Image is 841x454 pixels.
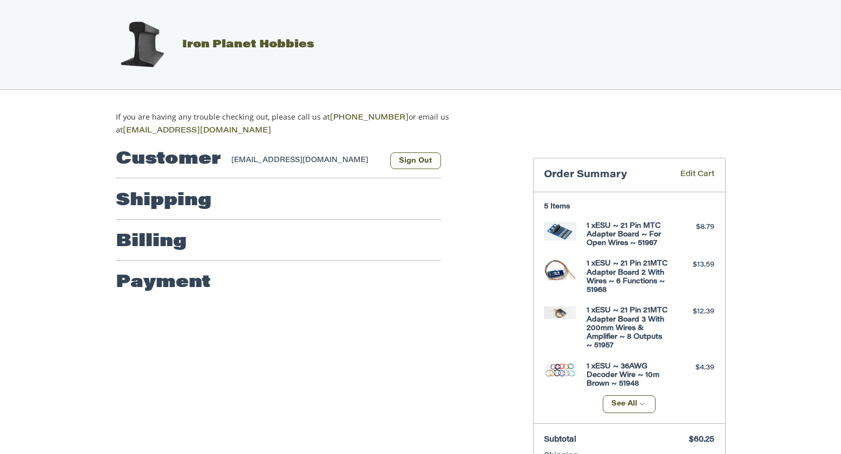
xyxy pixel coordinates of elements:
h2: Payment [116,272,211,294]
h2: Billing [116,231,187,253]
span: Iron Planet Hobbies [182,39,314,50]
button: Sign Out [390,152,441,169]
div: [EMAIL_ADDRESS][DOMAIN_NAME] [231,155,380,169]
div: $4.39 [672,362,714,373]
a: [PHONE_NUMBER] [330,114,409,122]
a: Iron Planet Hobbies [104,39,314,50]
div: $8.79 [672,222,714,233]
p: If you are having any trouble checking out, please call us at or email us at [116,111,483,137]
button: See All [603,395,656,413]
a: [EMAIL_ADDRESS][DOMAIN_NAME] [123,127,271,135]
h4: 1 x ESU ~ 21 Pin 21MTC Adapter Board 3 With 200mm Wires & Amplifier ~ 8 Outputs ~ 51957 [587,306,669,350]
h2: Customer [116,149,221,170]
h4: 1 x ESU ~ 36AWG Decoder Wire ~ 10m Brown ~ 51948 [587,362,669,389]
div: $13.59 [672,260,714,270]
div: $12.39 [672,306,714,317]
span: Subtotal [544,436,576,444]
h4: 1 x ESU ~ 21 Pin MTC Adapter Board ~ For Open Wires ~ 51967 [587,222,669,248]
h2: Shipping [116,190,211,212]
h3: Order Summary [544,169,665,181]
h4: 1 x ESU ~ 21 Pin 21MTC Adapter Board 2 With Wires ~ 6 Functions ~ 51968 [587,260,669,295]
h3: 5 Items [544,202,714,211]
img: Iron Planet Hobbies [115,18,169,72]
a: Edit Cart [665,169,714,181]
span: $60.25 [689,436,714,444]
